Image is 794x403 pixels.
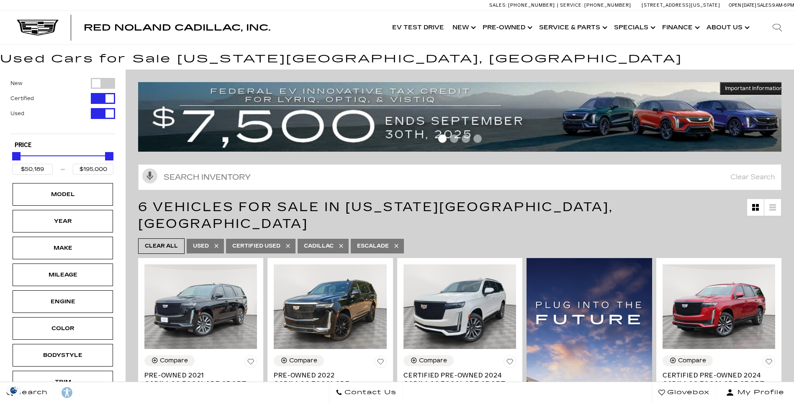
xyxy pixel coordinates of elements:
img: Cadillac Dark Logo with Cadillac White Text [17,20,59,36]
input: Search Inventory [138,164,781,190]
div: Year [42,217,84,226]
div: ColorColor [13,317,113,340]
label: Used [10,109,24,118]
svg: Click to toggle on voice search [142,168,157,183]
img: 2024 Cadillac Escalade Sport [403,264,516,349]
a: New [448,11,478,44]
button: Save Vehicle [763,355,775,371]
label: Certified [10,94,34,103]
span: Search [13,387,48,398]
span: Open [DATE] [729,3,756,8]
div: Price [12,149,113,175]
div: Minimum Price [12,152,21,160]
span: Certified Pre-Owned 2024 [403,371,510,380]
span: Escalade [357,241,389,251]
img: 2022 Cadillac Escalade Premium Luxury [274,264,386,349]
span: Important Information [725,85,783,92]
a: Contact Us [329,382,403,403]
div: Compare [678,357,706,364]
button: Compare Vehicle [403,355,454,366]
span: Sales: [489,3,507,8]
span: Red Noland Cadillac, Inc. [84,23,270,33]
a: Pre-Owned 2021Cadillac Escalade Sport Platinum [144,371,257,396]
a: Finance [658,11,702,44]
button: Compare Vehicle [274,355,324,366]
div: EngineEngine [13,290,113,313]
h5: Price [15,142,111,149]
div: Model [42,190,84,199]
a: EV Test Drive [388,11,448,44]
a: Certified Pre-Owned 2024Cadillac Escalade Sport [403,371,516,388]
a: Red Noland Cadillac, Inc. [84,23,270,32]
span: Pre-Owned 2021 [144,371,251,380]
div: Mileage [42,270,84,279]
span: Contact Us [342,387,396,398]
div: Trim [42,377,84,387]
div: Maximum Price [105,152,113,160]
a: Certified Pre-Owned 2024Cadillac Escalade Sport Platinum [663,371,775,396]
div: MileageMileage [13,263,113,286]
div: BodystyleBodystyle [13,344,113,367]
a: [STREET_ADDRESS][US_STATE] [642,3,720,8]
input: Maximum [73,164,113,175]
span: Service: [560,3,583,8]
img: 2024 Cadillac Escalade Sport Platinum [663,264,775,349]
button: Save Vehicle [244,355,257,371]
span: 9 AM-6 PM [772,3,794,8]
button: Save Vehicle [374,355,387,371]
div: Filter by Vehicle Type [10,78,115,134]
span: Go to slide 1 [438,134,447,143]
span: [PHONE_NUMBER] [508,3,555,8]
span: Certified Used [232,241,280,251]
span: My Profile [734,387,784,398]
button: Compare Vehicle [663,355,713,366]
a: Specials [610,11,658,44]
button: Save Vehicle [504,355,516,371]
div: Make [42,243,84,253]
a: Service & Parts [535,11,610,44]
img: 2021 Cadillac Escalade Sport Platinum [144,264,257,349]
a: Pre-Owned [478,11,535,44]
span: Pre-Owned 2022 [274,371,380,380]
button: Compare Vehicle [144,355,195,366]
span: Used [193,241,209,251]
section: Click to Open Cookie Consent Modal [4,386,23,395]
span: Go to slide 3 [462,134,470,143]
div: Engine [42,297,84,306]
button: Important Information [720,82,788,95]
span: Cadillac Escalade Sport Platinum [663,380,769,396]
span: Go to slide 4 [473,134,482,143]
div: Color [42,324,84,333]
button: Open user profile menu [716,382,794,403]
div: ModelModel [13,183,113,206]
span: 6 Vehicles for Sale in [US_STATE][GEOGRAPHIC_DATA], [GEOGRAPHIC_DATA] [138,199,613,231]
span: Cadillac [304,241,334,251]
span: Clear All [145,241,178,251]
div: Bodystyle [42,351,84,360]
div: Compare [289,357,317,364]
a: Service: [PHONE_NUMBER] [557,3,633,8]
img: Opt-Out Icon [4,386,23,395]
span: Cadillac Escalade Sport [403,380,510,388]
a: Sales: [PHONE_NUMBER] [489,3,557,8]
a: Glovebox [652,382,716,403]
span: [PHONE_NUMBER] [584,3,631,8]
span: Glovebox [665,387,709,398]
div: YearYear [13,210,113,232]
span: Cadillac Escalade Premium Luxury [274,380,380,396]
a: Pre-Owned 2022Cadillac Escalade Premium Luxury [274,371,386,396]
input: Minimum [12,164,53,175]
div: Compare [160,357,188,364]
label: New [10,79,23,88]
a: About Us [702,11,752,44]
div: MakeMake [13,237,113,259]
div: TrimTrim [13,371,113,393]
span: Certified Pre-Owned 2024 [663,371,769,380]
span: Go to slide 2 [450,134,458,143]
span: Sales: [757,3,772,8]
img: vrp-tax-ending-august-version [138,82,788,152]
div: Compare [419,357,447,364]
span: Cadillac Escalade Sport Platinum [144,380,251,396]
